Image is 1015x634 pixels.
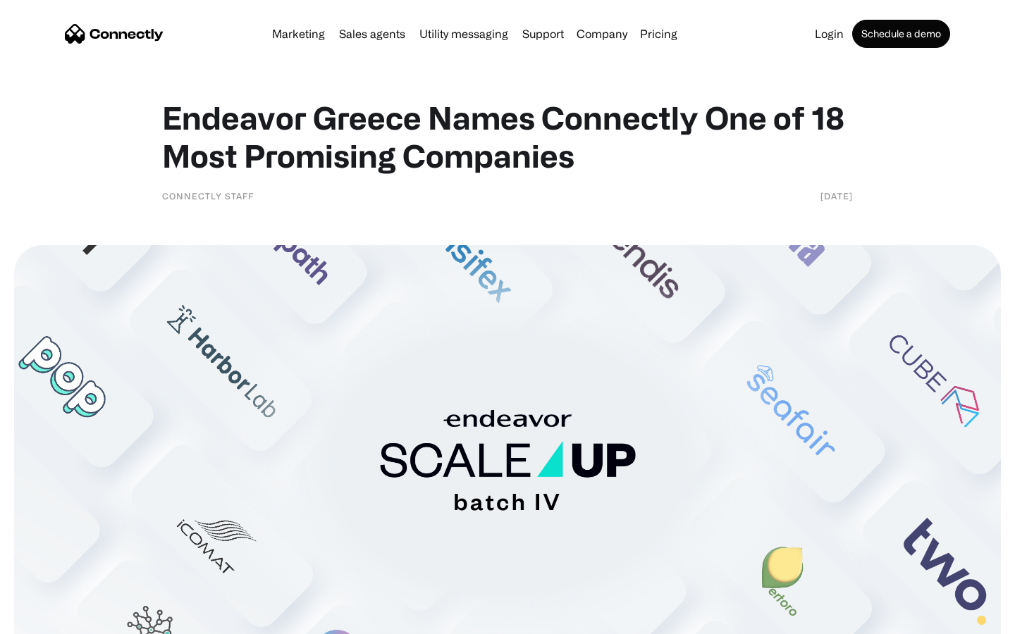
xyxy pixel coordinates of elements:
[28,609,85,629] ul: Language list
[414,28,514,39] a: Utility messaging
[333,28,411,39] a: Sales agents
[65,23,164,44] a: home
[577,24,627,44] div: Company
[572,24,632,44] div: Company
[162,99,853,175] h1: Endeavor Greece Names Connectly One of 18 Most Promising Companies
[266,28,331,39] a: Marketing
[14,609,85,629] aside: Language selected: English
[820,189,853,203] div: [DATE]
[517,28,570,39] a: Support
[852,20,950,48] a: Schedule a demo
[809,28,849,39] a: Login
[634,28,683,39] a: Pricing
[162,189,254,203] div: Connectly Staff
